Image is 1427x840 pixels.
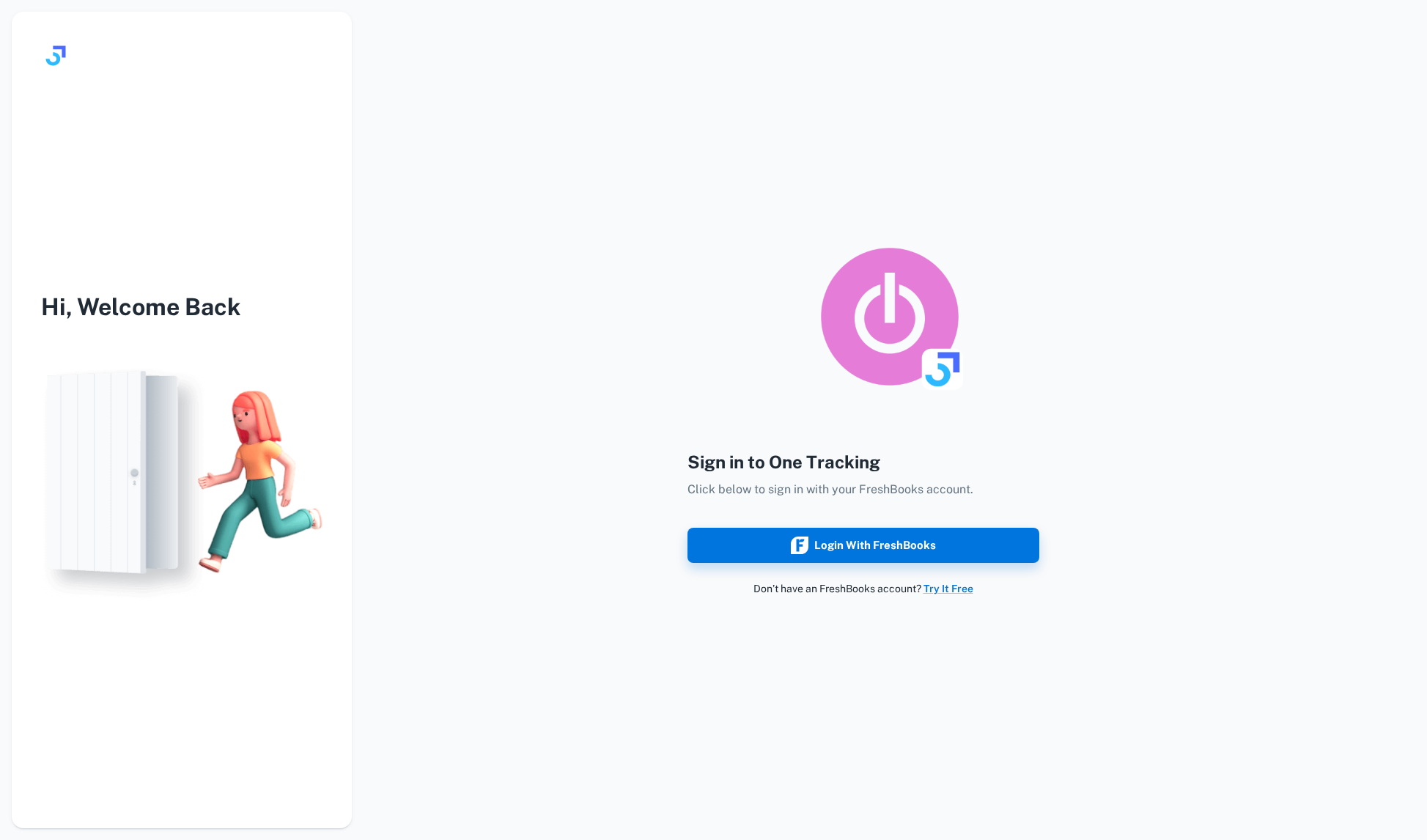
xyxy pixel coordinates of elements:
img: logo.svg [41,41,70,70]
h3: Hi, Welcome Back [12,290,352,325]
img: logo_toggl_syncing_app.png [816,243,963,390]
p: Click below to sign in with your FreshBooks account. [687,481,1039,498]
p: Don’t have an FreshBooks account? [687,581,1039,597]
a: Try It Free [923,583,973,594]
img: login [12,354,352,609]
div: Login with FreshBooks [791,536,936,555]
h4: Sign in to One Tracking [687,449,1039,475]
button: Login with FreshBooks [687,528,1039,563]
